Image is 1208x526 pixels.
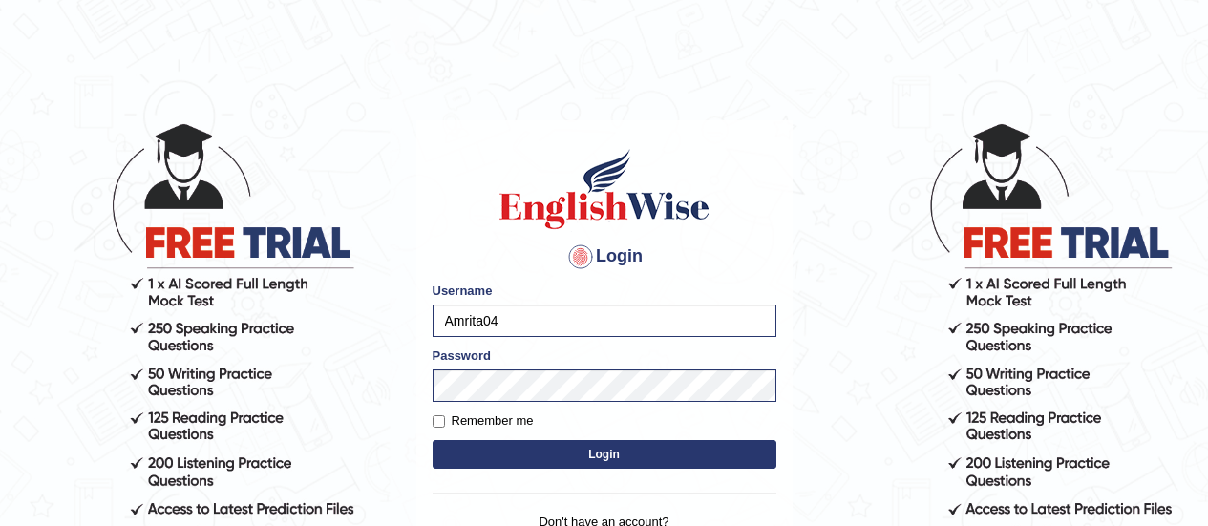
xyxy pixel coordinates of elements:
button: Login [433,440,776,469]
img: Logo of English Wise sign in for intelligent practice with AI [496,146,713,232]
label: Remember me [433,411,534,431]
h4: Login [433,242,776,272]
label: Password [433,347,491,365]
label: Username [433,282,493,300]
input: Remember me [433,415,445,428]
